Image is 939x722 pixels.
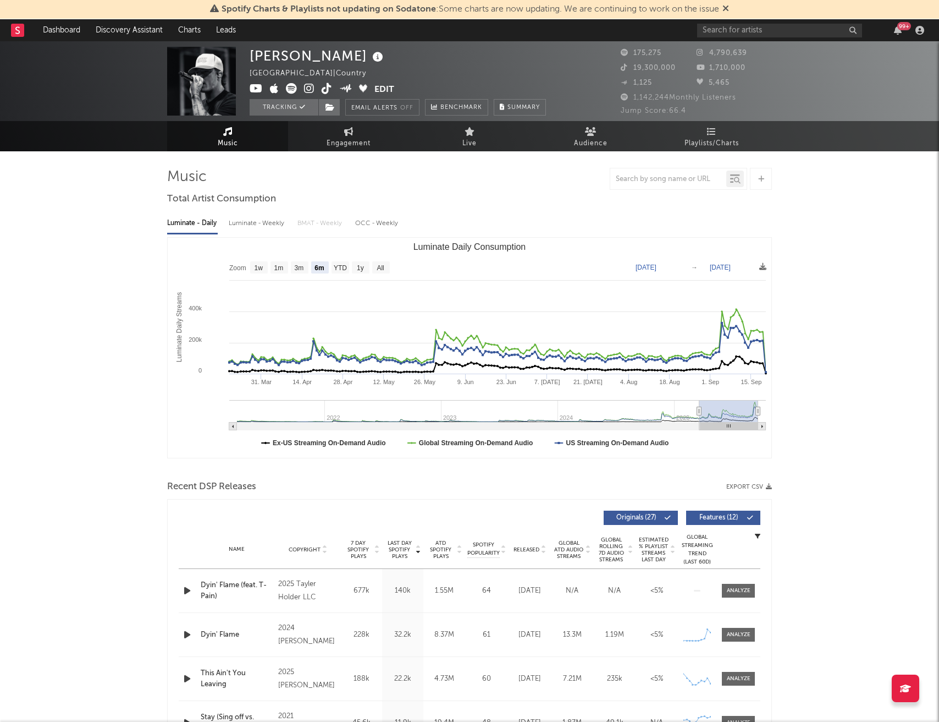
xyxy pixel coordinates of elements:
div: 13.3M [554,630,590,641]
div: [DATE] [511,674,548,685]
a: Leads [208,19,244,41]
div: 2024 [PERSON_NAME] [278,622,338,648]
div: 140k [385,586,421,597]
text: Zoom [229,264,246,272]
text: YTD [334,264,347,272]
a: This Ain't You Leaving [201,668,273,690]
text: 400k [189,305,202,311]
span: Global Rolling 7D Audio Streams [596,537,626,563]
a: Benchmark [425,99,488,116]
text: 21. [DATE] [573,379,603,385]
span: Music [218,137,238,150]
button: Email AlertsOff [345,99,419,116]
span: Dismiss [722,5,729,14]
a: Dyin' Flame (feat. T-Pain) [201,580,273,601]
div: <5% [638,674,675,685]
span: Originals ( 27 ) [611,515,661,521]
span: Live [462,137,477,150]
div: <5% [638,586,675,597]
span: Last Day Spotify Plays [385,540,414,560]
span: Engagement [327,137,371,150]
text: Global Streaming On-Demand Audio [419,439,533,447]
text: 28. Apr [333,379,352,385]
em: Off [400,105,413,111]
text: 200k [189,336,202,343]
input: Search by song name or URL [610,175,726,184]
div: 61 [467,630,506,641]
span: Spotify Charts & Playlists not updating on Sodatone [222,5,436,14]
span: Jump Score: 66.4 [621,107,686,114]
text: US Streaming On-Demand Audio [566,439,669,447]
span: Audience [574,137,607,150]
a: Playlists/Charts [651,121,772,151]
div: 2025 [PERSON_NAME] [278,666,338,692]
span: Playlists/Charts [684,137,739,150]
a: Discovery Assistant [88,19,170,41]
span: 4,790,639 [697,50,747,57]
div: 60 [467,674,506,685]
span: 7 Day Spotify Plays [344,540,373,560]
text: 1m [274,264,284,272]
div: 188k [344,674,379,685]
text: 1y [357,264,364,272]
div: 1.19M [596,630,633,641]
span: 5,465 [697,79,730,86]
text: 18. Aug [659,379,680,385]
span: ATD Spotify Plays [426,540,455,560]
button: Tracking [250,99,318,116]
svg: Luminate Daily Consumption [168,238,771,458]
div: 22.2k [385,674,421,685]
div: 228k [344,630,379,641]
text: 14. Apr [292,379,312,385]
div: OCC - Weekly [355,214,399,233]
text: 6m [314,264,324,272]
span: 1,710,000 [697,64,745,72]
div: 677k [344,586,379,597]
button: Originals(27) [604,511,678,525]
span: Features ( 12 ) [693,515,744,521]
div: [DATE] [511,630,548,641]
span: 19,300,000 [621,64,676,72]
div: 99 + [897,22,911,30]
span: Estimated % Playlist Streams Last Day [638,537,669,563]
div: 32.2k [385,630,421,641]
span: 1,142,244 Monthly Listeners [621,94,736,101]
div: N/A [554,586,590,597]
span: Released [513,546,539,553]
input: Search for artists [697,24,862,37]
text: 15. Sep [741,379,762,385]
text: 1. Sep [702,379,719,385]
a: Audience [530,121,651,151]
text: → [691,264,698,271]
div: 235k [596,674,633,685]
div: 1.55M [426,586,462,597]
span: Copyright [289,546,321,553]
div: N/A [596,586,633,597]
div: 7.21M [554,674,590,685]
text: 23. Jun [496,379,516,385]
a: Dashboard [35,19,88,41]
text: Luminate Daily Streams [175,292,183,362]
button: Edit [374,83,394,97]
span: Spotify Popularity [467,541,500,557]
div: 64 [467,586,506,597]
text: Luminate Daily Consumption [413,242,526,251]
div: [GEOGRAPHIC_DATA] | Country [250,67,379,80]
button: Export CSV [726,484,772,490]
div: 8.37M [426,630,462,641]
text: [DATE] [710,264,731,271]
button: Features(12) [686,511,760,525]
a: Dyin' Flame [201,630,273,641]
span: 1,125 [621,79,652,86]
text: [DATE] [636,264,656,271]
div: Global Streaming Trend (Last 60D) [681,533,714,566]
span: Global ATD Audio Streams [554,540,584,560]
text: 0 [198,367,202,374]
text: 9. Jun [457,379,474,385]
span: : Some charts are now updating. We are continuing to work on the issue [222,5,719,14]
div: Luminate - Weekly [229,214,286,233]
button: Summary [494,99,546,116]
